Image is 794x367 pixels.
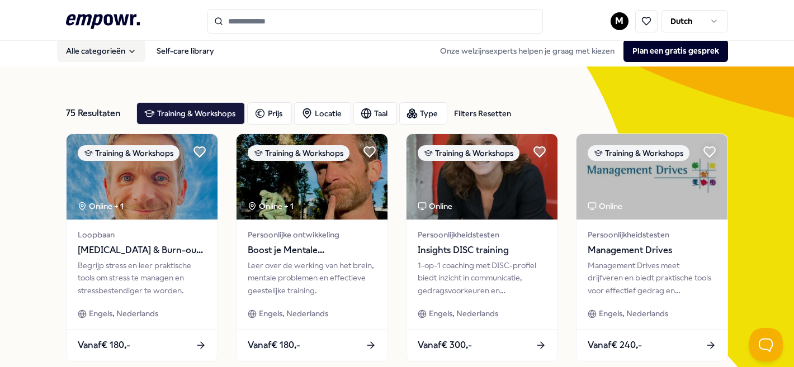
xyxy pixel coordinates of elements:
[57,40,223,62] nav: Main
[78,243,206,258] span: [MEDICAL_DATA] & Burn-out Preventie
[407,134,557,220] img: package image
[78,145,179,161] div: Training & Workshops
[429,307,498,320] span: Engels, Nederlands
[418,228,546,241] span: Persoonlijkheidstesten
[588,228,716,241] span: Persoonlijkheidstesten
[78,228,206,241] span: Loopbaan
[66,134,218,362] a: package imageTraining & WorkshopsOnline + 1Loopbaan[MEDICAL_DATA] & Burn-out PreventieBegrijp str...
[599,307,668,320] span: Engels, Nederlands
[418,259,546,297] div: 1-op-1 coaching met DISC-profiel biedt inzicht in communicatie, gedragsvoorkeuren en ontwikkelpun...
[431,40,728,62] div: Onze welzijnsexperts helpen je graag met kiezen
[248,145,349,161] div: Training & Workshops
[623,40,728,62] button: Plan een gratis gesprek
[406,134,558,362] a: package imageTraining & WorkshopsOnlinePersoonlijkheidstestenInsights DISC training1-op-1 coachin...
[353,102,397,125] button: Taal
[576,134,727,220] img: package image
[78,338,130,352] span: Vanaf € 180,-
[418,243,546,258] span: Insights DISC training
[749,328,783,361] iframe: Help Scout Beacon - Open
[418,338,472,352] span: Vanaf € 300,-
[148,40,223,62] a: Self-care library
[454,107,511,120] div: Filters Resetten
[247,102,292,125] button: Prijs
[248,228,376,241] span: Persoonlijke ontwikkeling
[588,145,689,161] div: Training & Workshops
[588,243,716,258] span: Management Drives
[588,259,716,297] div: Management Drives meet drijfveren en biedt praktische tools voor effectief gedrag en samenwerking...
[67,134,218,220] img: package image
[248,259,376,297] div: Leer over de werking van het brein, mentale problemen en effectieve geestelijke training.
[78,259,206,297] div: Begrijp stress en leer praktische tools om stress te managen en stressbestendiger te worden.
[248,243,376,258] span: Boost je Mentale Productiviteit
[611,12,628,30] button: M
[576,134,728,362] a: package imageTraining & WorkshopsOnlinePersoonlijkheidstestenManagement DrivesManagement Drives m...
[588,200,622,212] div: Online
[418,200,452,212] div: Online
[259,307,328,320] span: Engels, Nederlands
[399,102,447,125] button: Type
[248,200,294,212] div: Online + 1
[588,338,642,352] span: Vanaf € 240,-
[207,9,543,34] input: Search for products, categories or subcategories
[418,145,519,161] div: Training & Workshops
[294,102,351,125] button: Locatie
[78,200,124,212] div: Online + 1
[66,102,127,125] div: 75 Resultaten
[248,338,300,352] span: Vanaf € 180,-
[237,134,387,220] img: package image
[57,40,145,62] button: Alle categorieën
[136,102,245,125] button: Training & Workshops
[89,307,158,320] span: Engels, Nederlands
[236,134,388,362] a: package imageTraining & WorkshopsOnline + 1Persoonlijke ontwikkelingBoost je Mentale Productivite...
